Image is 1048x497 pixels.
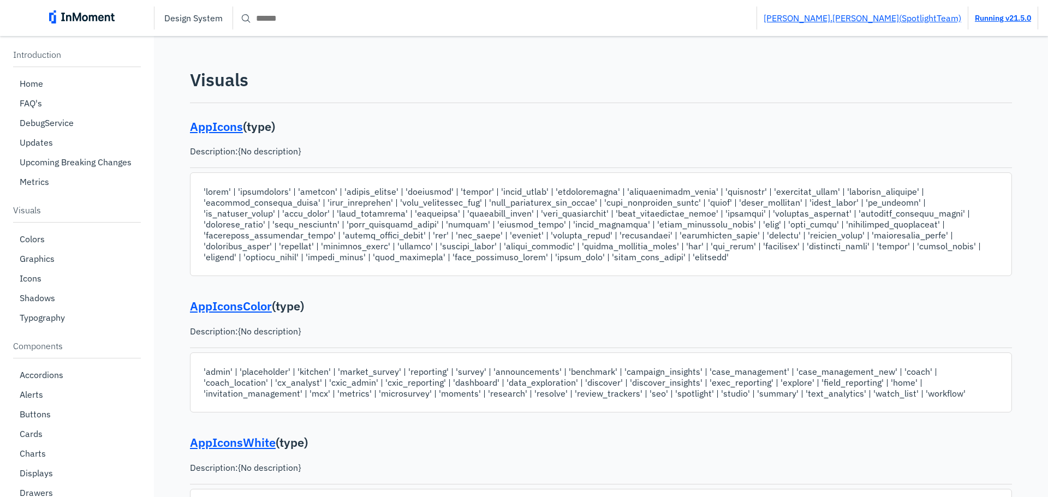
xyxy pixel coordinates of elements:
[20,98,42,109] p: FAQ's
[20,409,51,420] p: Buttons
[20,468,53,478] p: Displays
[20,137,53,148] p: Updates
[20,78,43,89] p: Home
[190,118,243,134] a: AppIcons
[764,13,961,23] a: [PERSON_NAME].[PERSON_NAME](SpotlightTeam)
[20,273,41,284] p: Icons
[975,13,1031,23] a: Running v21.5.0
[190,118,1012,135] p: ( type )
[20,176,49,187] p: Metrics
[20,312,65,323] p: Typography
[190,146,1012,157] pre: Description: {No description}
[13,205,141,215] p: Visuals
[190,462,1012,473] pre: Description: {No description}
[20,428,43,439] p: Cards
[190,326,1012,337] pre: Description: {No description}
[20,233,45,244] p: Colors
[204,366,998,399] pre: 'admin' | 'placeholder' | 'kitchen' | 'market_survey' | 'reporting' | 'survey' | 'announcements' ...
[190,434,276,450] a: AppIconsWhite
[20,448,46,459] p: Charts
[20,253,55,264] p: Graphics
[190,298,272,314] a: AppIconsColor
[20,389,43,400] p: Alerts
[20,292,55,303] p: Shadows
[20,369,63,380] p: Accordions
[13,340,141,351] p: Components
[190,434,1012,451] p: ( type )
[20,117,74,128] p: DebugService
[204,186,998,262] pre: 'lorem' | 'ipsumdolors' | 'ametcon' | 'adipis_elitse' | 'doeiusmod' | 'tempor' | 'incid_utlab' | ...
[20,157,132,167] p: Upcoming Breaking Changes
[240,11,253,25] span: search icon
[164,13,223,23] p: Design System
[49,10,115,23] img: inmoment_main_full_color
[233,8,757,28] input: Search
[190,69,1012,92] p: Visuals
[190,298,1012,315] p: ( type )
